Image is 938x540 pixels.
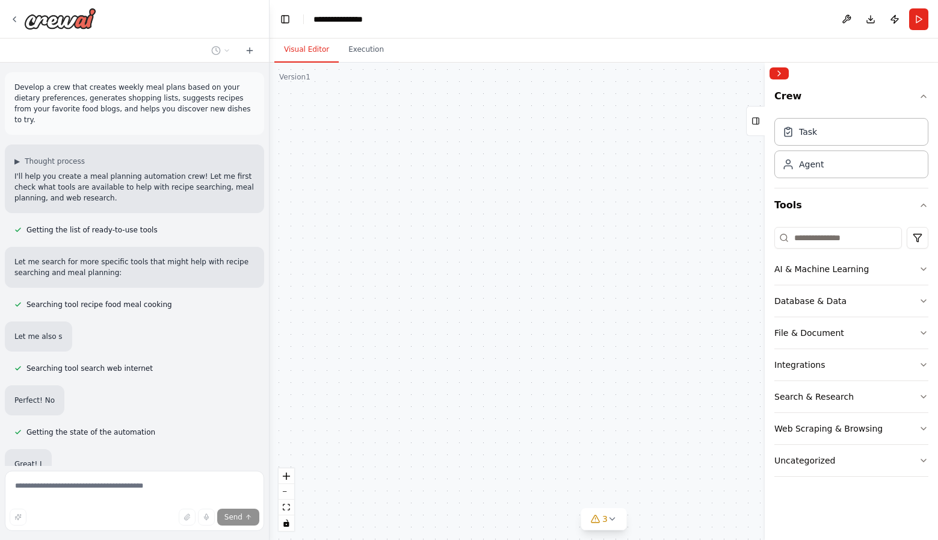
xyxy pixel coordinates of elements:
button: fit view [279,500,294,515]
button: Visual Editor [274,37,339,63]
div: Search & Research [774,391,854,403]
span: Send [224,512,242,522]
span: Getting the state of the automation [26,427,155,437]
button: ▶Thought process [14,157,85,166]
button: Upload files [179,509,196,526]
p: I'll help you create a meal planning automation crew! Let me first check what tools are available... [14,171,255,203]
div: AI & Machine Learning [774,263,869,275]
span: Searching tool search web internet [26,364,153,373]
button: Tools [774,188,928,222]
div: Tools [774,222,928,486]
p: Let me search for more specific tools that might help with recipe searching and meal planning: [14,256,255,278]
button: Click to speak your automation idea [198,509,215,526]
p: Great! I [14,459,42,470]
button: zoom out [279,484,294,500]
p: Perfect! No [14,395,55,406]
button: Hide left sidebar [277,11,294,28]
button: zoom in [279,468,294,484]
span: Getting the list of ready-to-use tools [26,225,158,235]
div: Database & Data [774,295,847,307]
button: 3 [581,508,627,530]
button: Integrations [774,349,928,380]
button: Start a new chat [240,43,259,58]
button: Uncategorized [774,445,928,476]
div: Task [799,126,817,138]
span: 3 [602,513,608,525]
button: File & Document [774,317,928,349]
button: Toggle Sidebar [760,63,770,540]
div: File & Document [774,327,844,339]
span: Thought process [25,157,85,166]
span: Searching tool recipe food meal cooking [26,300,172,309]
button: Execution [339,37,393,63]
div: Agent [799,158,824,170]
span: ▶ [14,157,20,166]
div: Uncategorized [774,455,835,467]
p: Let me also s [14,331,63,342]
p: Develop a crew that creates weekly meal plans based on your dietary preferences, generates shoppi... [14,82,255,125]
div: Version 1 [279,72,310,82]
div: Integrations [774,359,825,371]
button: Collapse right sidebar [770,67,789,79]
div: Web Scraping & Browsing [774,423,883,435]
button: Database & Data [774,285,928,317]
nav: breadcrumb [313,13,375,25]
button: Switch to previous chat [206,43,235,58]
button: Crew [774,84,928,113]
button: Search & Research [774,381,928,412]
button: AI & Machine Learning [774,253,928,285]
img: Logo [24,8,96,29]
button: Improve this prompt [10,509,26,526]
div: Crew [774,113,928,188]
div: React Flow controls [279,468,294,531]
button: toggle interactivity [279,515,294,531]
button: Web Scraping & Browsing [774,413,928,444]
button: Send [217,509,259,526]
